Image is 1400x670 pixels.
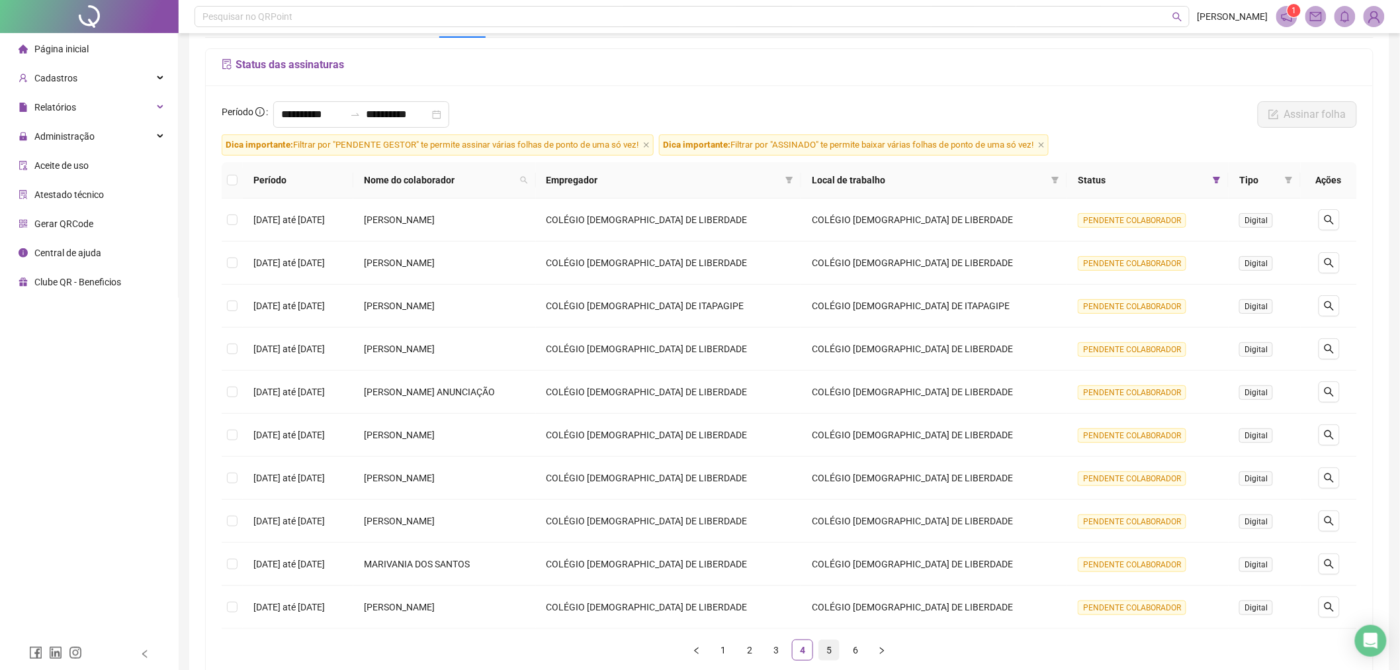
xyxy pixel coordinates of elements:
a: 6 [846,640,865,660]
span: PENDENTE COLABORADOR [1078,213,1186,228]
span: search [1324,387,1334,397]
li: Próxima página [871,640,893,661]
span: user-add [19,73,28,83]
td: COLÉGIO [DEMOGRAPHIC_DATA] DE LIBERDADE [801,457,1067,500]
span: left [140,649,150,659]
a: 5 [819,640,839,660]
span: filter [1285,176,1293,184]
span: Página inicial [34,44,89,54]
span: Empregador [547,173,781,187]
span: PENDENTE COLABORADOR [1078,299,1186,314]
span: filter [1282,170,1295,190]
span: search [517,170,531,190]
span: Gerar QRCode [34,218,93,229]
span: info-circle [255,107,265,117]
td: COLÉGIO [DEMOGRAPHIC_DATA] DE ITAPAGIPE [801,285,1067,328]
span: lock [19,132,28,141]
a: 1 [713,640,733,660]
td: COLÉGIO [DEMOGRAPHIC_DATA] DE LIBERDADE [536,457,802,500]
span: Digital [1239,256,1273,271]
td: [PERSON_NAME] [353,500,535,543]
span: Atestado técnico [34,189,104,200]
th: Ações [1301,162,1357,199]
td: COLÉGIO [DEMOGRAPHIC_DATA] DE LIBERDADE [801,328,1067,371]
span: search [1324,602,1334,612]
span: Digital [1239,600,1273,615]
td: [PERSON_NAME] [353,199,535,242]
td: [DATE] até [DATE] [243,543,353,586]
li: 6 [845,640,866,661]
td: [DATE] até [DATE] [243,371,353,414]
span: left [693,647,701,655]
li: 3 [766,640,787,661]
span: Clube QR - Beneficios [34,277,121,287]
span: info-circle [19,248,28,258]
td: COLÉGIO [DEMOGRAPHIC_DATA] DE LIBERDADE [801,199,1067,242]
h5: Status das assinaturas [222,57,1357,73]
span: PENDENTE COLABORADOR [1078,471,1186,486]
span: gift [19,277,28,287]
td: COLÉGIO [DEMOGRAPHIC_DATA] DE LIBERDADE [801,543,1067,586]
td: [DATE] até [DATE] [243,199,353,242]
td: [PERSON_NAME] [353,414,535,457]
span: swap-right [350,109,361,120]
span: Dica importante: [663,140,730,150]
span: 1 [1291,6,1296,15]
li: 1 [713,640,734,661]
li: 4 [792,640,813,661]
li: 2 [739,640,760,661]
span: right [878,647,886,655]
td: COLÉGIO [DEMOGRAPHIC_DATA] DE LIBERDADE [801,414,1067,457]
td: [DATE] até [DATE] [243,414,353,457]
span: solution [19,190,28,199]
td: [DATE] até [DATE] [243,328,353,371]
button: Assinar folha [1258,101,1357,128]
span: Digital [1239,514,1273,529]
span: search [1324,258,1334,268]
a: 4 [793,640,812,660]
td: [PERSON_NAME] [353,586,535,629]
span: PENDENTE COLABORADOR [1078,557,1186,572]
span: notification [1281,11,1293,23]
span: PENDENTE COLABORADOR [1078,600,1186,615]
span: PENDENTE COLABORADOR [1078,342,1186,357]
th: Período [243,162,353,199]
td: [PERSON_NAME] [353,328,535,371]
span: Digital [1239,299,1273,314]
span: facebook [29,646,42,659]
td: COLÉGIO [DEMOGRAPHIC_DATA] DE LIBERDADE [536,414,802,457]
button: left [686,640,707,661]
td: COLÉGIO [DEMOGRAPHIC_DATA] DE LIBERDADE [536,242,802,285]
span: Digital [1239,557,1273,572]
span: PENDENTE COLABORADOR [1078,385,1186,400]
span: Digital [1239,213,1273,228]
a: 3 [766,640,786,660]
span: instagram [69,646,82,659]
td: COLÉGIO [DEMOGRAPHIC_DATA] DE LIBERDADE [801,242,1067,285]
td: COLÉGIO [DEMOGRAPHIC_DATA] DE LIBERDADE [536,371,802,414]
td: [PERSON_NAME] [353,457,535,500]
span: search [1324,559,1334,569]
span: PENDENTE COLABORADOR [1078,428,1186,443]
span: filter [1051,176,1059,184]
img: 14016 [1364,7,1384,26]
span: filter [783,170,796,190]
td: [PERSON_NAME] [353,285,535,328]
td: [DATE] até [DATE] [243,457,353,500]
span: search [1324,301,1334,311]
span: home [19,44,28,54]
span: linkedin [49,646,62,659]
span: filter [1213,176,1221,184]
td: [PERSON_NAME] [353,242,535,285]
span: Administração [34,131,95,142]
span: Cadastros [34,73,77,83]
td: COLÉGIO [DEMOGRAPHIC_DATA] DE LIBERDADE [536,543,802,586]
span: Nome do colaborador [364,173,514,187]
span: PENDENTE COLABORADOR [1078,514,1186,529]
sup: 1 [1288,4,1301,17]
td: COLÉGIO [DEMOGRAPHIC_DATA] DE LIBERDADE [801,586,1067,629]
span: Digital [1239,428,1273,443]
span: audit [19,161,28,170]
td: COLÉGIO [DEMOGRAPHIC_DATA] DE LIBERDADE [801,371,1067,414]
button: right [871,640,893,661]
